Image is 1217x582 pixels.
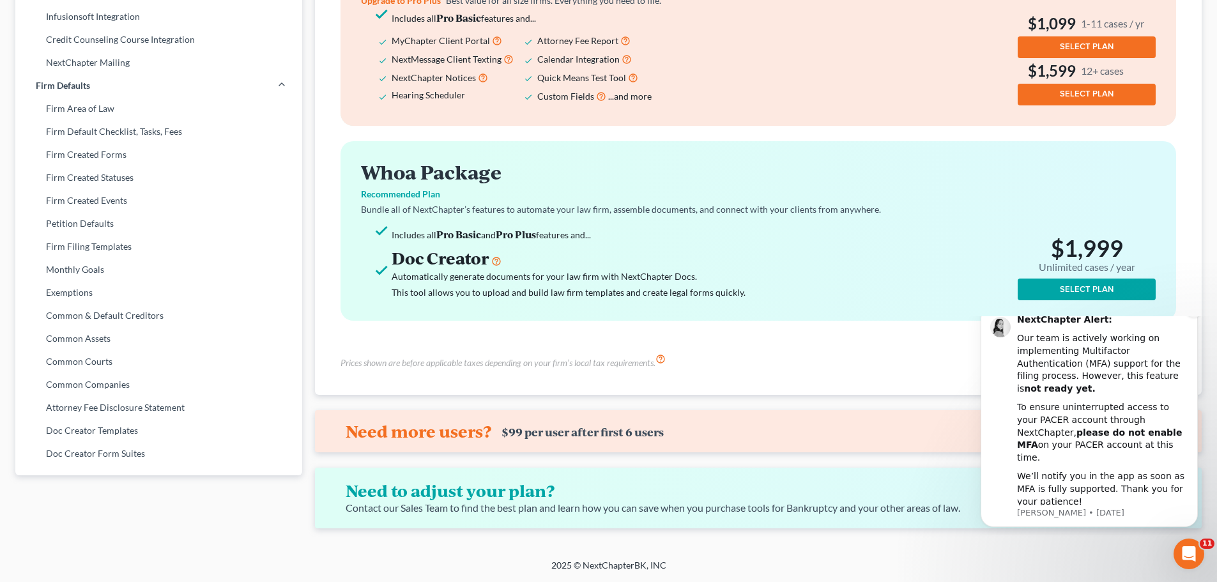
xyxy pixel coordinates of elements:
small: 12+ cases [1081,64,1124,77]
div: This tool allows you to upload and build law firm templates and create legal forms quickly. [392,284,945,300]
h3: $1,099 [1018,13,1156,34]
a: Common & Default Creditors [15,304,302,327]
div: Send us a message [26,161,213,174]
div: Automatically generate documents for your law firm with NextChapter Docs. [392,268,945,284]
div: Statement of Financial Affairs - Payments Made in the Last 90 days [26,247,214,273]
span: Search for help [26,217,103,231]
a: Monthly Goals [15,258,302,281]
p: Message from Lindsey, sent 9w ago [56,191,227,203]
div: Contact our Sales Team to find the best plan and learn how you can save when you purchase tools f... [346,501,961,516]
p: Recommended Plan [361,188,1156,201]
span: Messages [106,431,150,440]
span: SELECT PLAN [1060,42,1114,52]
p: Bundle all of NextChapter’s features to automate your law firm, assemble documents, and connect w... [361,203,1156,216]
span: SELECT PLAN [1060,89,1114,99]
a: Petition Defaults [15,212,302,235]
button: SELECT PLAN [1018,84,1156,105]
b: not ready yet. [63,67,134,77]
h3: Doc Creator [392,248,945,268]
button: SELECT PLAN [1018,279,1156,300]
a: Exemptions [15,281,302,304]
small: Unlimited cases / year [1039,261,1135,273]
h4: Need more users? [346,421,491,441]
div: Send us a messageWe typically reply in a few hours [13,150,243,199]
li: Includes all and features and... [392,226,945,243]
strong: Pro Basic [436,227,481,241]
a: Firm Created Statuses [15,166,302,189]
a: NextChapter Mailing [15,51,302,74]
span: SELECT PLAN [1060,284,1114,295]
h3: $1,599 [1018,61,1156,81]
span: Hearing Scheduler [392,89,465,100]
button: Help [171,399,256,450]
iframe: Intercom live chat [1174,539,1204,569]
div: Adding Income [19,302,237,326]
span: Attorney Fee Report [537,35,618,46]
img: Profile image for James [174,20,199,46]
button: Messages [85,399,170,450]
span: Includes all features and... [392,13,536,24]
img: logo [26,29,100,40]
a: Common Courts [15,350,302,373]
a: Firm Created Events [15,189,302,212]
div: To ensure uninterrupted access to your PACER account through NextChapter, on your PACER account a... [56,85,227,148]
p: How can we help? [26,112,230,134]
h2: $1,999 [1018,234,1156,276]
p: Hi there! [26,91,230,112]
span: Calendar Integration [537,54,620,65]
span: 11 [1200,539,1214,549]
a: Common Companies [15,373,302,396]
a: Firm Default Checklist, Tasks, Fees [15,120,302,143]
a: Doc Creator Templates [15,419,302,442]
span: Home [28,431,57,440]
a: Infusionsoft Integration [15,5,302,28]
b: MFA [56,123,77,134]
a: Firm Filing Templates [15,235,302,258]
span: ...and more [608,91,652,102]
img: Profile image for Lindsey [29,1,49,21]
a: Credit Counseling Course Integration [15,28,302,51]
span: Custom Fields [537,91,594,102]
div: 2025 © NextChapterBK, INC [245,559,973,582]
a: Doc Creator Form Suites [15,442,302,465]
small: 1-11 cases / yr [1081,17,1144,30]
span: Help [203,431,223,440]
h6: Prices shown are before applicable taxes depending on your firm’s local tax requirements. [341,356,655,369]
a: Firm Area of Law [15,97,302,120]
a: Firm Created Forms [15,143,302,166]
h4: Need to adjust your plan? [346,480,951,501]
iframe: Intercom notifications message [961,316,1217,535]
span: NextChapter Notices [392,72,476,83]
div: Attorney's Disclosure of Compensation [19,279,237,302]
h2: Whoa Package [361,162,1156,183]
a: Attorney Fee Disclosure Statement [15,396,302,419]
span: NextMessage Client Texting [392,54,501,65]
a: Firm Defaults [15,74,302,97]
div: Amendments [19,326,237,349]
b: please do not enable [115,111,220,121]
div: We typically reply in a few hours [26,174,213,188]
div: Amendments [26,331,214,344]
a: Common Assets [15,327,302,350]
div: Attorney's Disclosure of Compensation [26,284,214,297]
button: SELECT PLAN [1018,36,1156,58]
div: $99 per user after first 6 users [501,425,664,439]
div: Close [220,20,243,43]
span: MyChapter Client Portal [392,35,490,46]
div: Adding Income [26,307,214,321]
button: Search for help [19,211,237,236]
div: Our team is actively working on implementing Multifactor Authentication (MFA) support for the fil... [56,16,227,79]
strong: Pro Plus [496,227,536,241]
span: Quick Means Test Tool [537,72,626,83]
strong: Pro Basic [436,11,481,24]
img: Profile image for Lindsey [149,20,175,46]
div: Statement of Financial Affairs - Payments Made in the Last 90 days [19,241,237,279]
span: Firm Defaults [36,79,90,92]
img: Profile image for Emma [125,20,151,46]
div: We’ll notify you in the app as soon as MFA is fully supported. Thank you for your patience! [56,154,227,192]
